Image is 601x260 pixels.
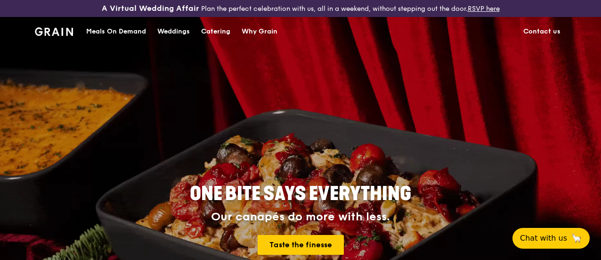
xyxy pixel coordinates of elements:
div: Catering [201,17,230,46]
div: Plan the perfect celebration with us, all in a weekend, without stepping out the door. [100,4,501,13]
div: Weddings [157,17,190,46]
a: Contact us [518,17,566,46]
div: Meals On Demand [86,17,146,46]
h3: A Virtual Wedding Affair [102,4,199,13]
a: Why Grain [236,17,283,46]
img: Grain [35,27,73,36]
div: Our canapés do more with less. [131,210,470,224]
span: Chat with us [520,233,567,244]
span: 🦙 [571,233,582,244]
a: RSVP here [468,5,500,13]
a: GrainGrain [35,17,73,45]
a: Catering [195,17,236,46]
span: ONE BITE SAYS EVERYTHING [190,183,411,205]
div: Why Grain [242,17,277,46]
a: Weddings [152,17,195,46]
button: Chat with us🦙 [512,228,590,249]
a: Taste the finesse [258,235,344,255]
